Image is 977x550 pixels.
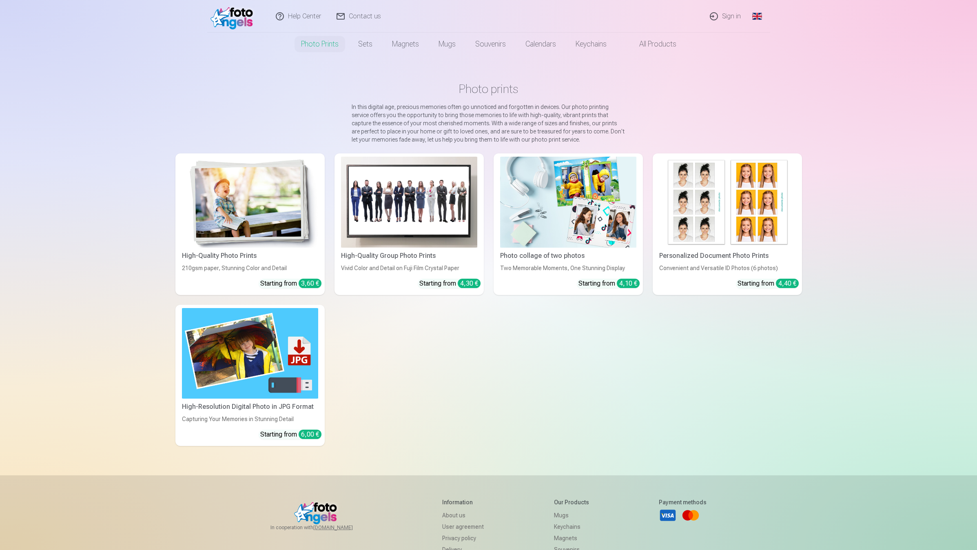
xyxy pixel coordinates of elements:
p: In this digital age, precious memories often go unnoticed and forgotten in devices. Our photo pri... [352,103,626,144]
h1: Photo prints [182,82,795,96]
img: Personalized Document Photo Prints [659,157,795,248]
a: High-Quality Photo PrintsHigh-Quality Photo Prints210gsm paper, Stunning Color and DetailStarting... [175,153,325,295]
a: User agreement [442,521,484,532]
img: High-Quality Photo Prints [182,157,318,248]
a: Privacy policy [442,532,484,544]
a: Photo collage of two photosPhoto collage of two photosTwo Memorable Moments, One Stunning Display... [494,153,643,295]
div: Convenient and Versatile ID Photos (6 photos) [656,264,799,272]
h5: Information [442,498,484,506]
a: All products [616,33,686,55]
div: High-Resolution Digital Photo in JPG Format [179,402,321,412]
div: Photo collage of two photos [497,251,640,261]
img: Photo collage of two photos [500,157,636,248]
a: Calendars [516,33,566,55]
div: Starting from [738,279,799,288]
a: High-Quality Group Photo PrintsHigh-Quality Group Photo PrintsVivid Color and Detail on Fuji Film... [335,153,484,295]
div: Two Memorable Moments, One Stunning Display [497,264,640,272]
div: 4,30 € [458,279,481,288]
div: Capturing Your Memories in Stunning Detail [179,415,321,423]
div: High-Quality Photo Prints [179,251,321,261]
a: Magnets [382,33,429,55]
div: High-Quality Group Photo Prints [338,251,481,261]
a: Mugs [554,510,589,521]
img: High-Resolution Digital Photo in JPG Format [182,308,318,399]
div: Personalized Document Photo Prints [656,251,799,261]
div: Starting from [260,430,321,439]
div: 4,40 € [776,279,799,288]
div: Starting from [260,279,321,288]
div: 3,60 € [299,279,321,288]
a: Visa [659,506,677,524]
a: Sets [348,33,382,55]
a: Magnets [554,532,589,544]
div: 6,00 € [299,430,321,439]
div: Vivid Color and Detail on Fuji Film Crystal Paper [338,264,481,272]
span: In cooperation with [270,524,372,531]
h5: Our products [554,498,589,506]
a: Keychains [554,521,589,532]
a: Mugs [429,33,465,55]
div: 210gsm paper, Stunning Color and Detail [179,264,321,272]
a: High-Resolution Digital Photo in JPG FormatHigh-Resolution Digital Photo in JPG FormatCapturing Y... [175,305,325,446]
img: /fa1 [210,3,257,29]
a: Mastercard [682,506,700,524]
img: High-Quality Group Photo Prints [341,157,477,248]
a: Photo prints [291,33,348,55]
div: 4,10 € [617,279,640,288]
a: About us [442,510,484,521]
div: Starting from [419,279,481,288]
h5: Payment methods [659,498,707,506]
div: Starting from [578,279,640,288]
a: Personalized Document Photo PrintsPersonalized Document Photo PrintsConvenient and Versatile ID P... [653,153,802,295]
a: Souvenirs [465,33,516,55]
a: [DOMAIN_NAME] [313,524,372,531]
a: Keychains [566,33,616,55]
